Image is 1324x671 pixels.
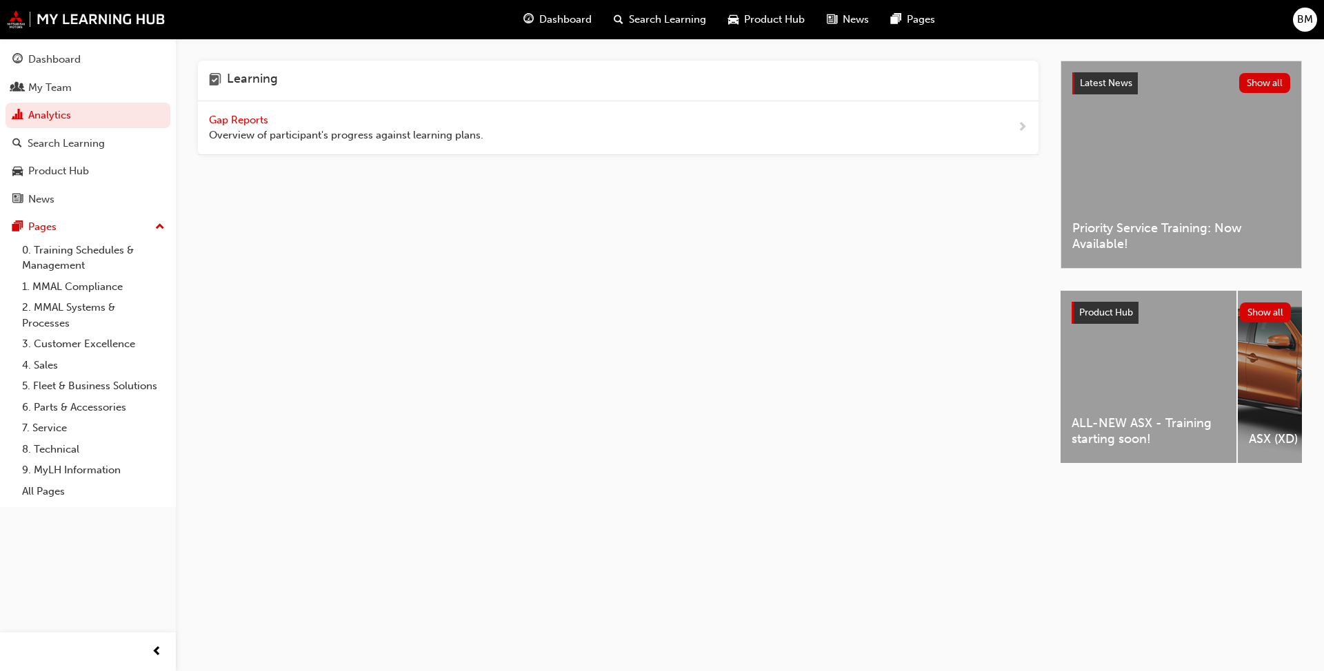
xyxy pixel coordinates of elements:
[17,481,170,502] a: All Pages
[512,6,603,34] a: guage-iconDashboard
[28,52,81,68] div: Dashboard
[198,101,1039,155] a: Gap Reports Overview of participant's progress against learning plans.next-icon
[209,127,483,143] span: Overview of participant's progress against learning plans.
[6,47,170,72] a: Dashboard
[523,11,534,28] span: guage-icon
[17,397,170,418] a: 6. Parts & Accessories
[12,221,23,234] span: pages-icon
[17,333,170,355] a: 3. Customer Excellence
[1297,12,1313,28] span: BM
[7,10,165,28] img: mmal
[209,72,221,90] span: learning-icon
[1061,61,1302,269] a: Latest NewsShow allPriority Service Training: Now Available!
[227,72,278,90] h4: Learning
[603,6,717,34] a: search-iconSearch Learning
[12,110,23,122] span: chart-icon
[1072,220,1290,251] span: Priority Service Training: Now Available!
[28,219,57,235] div: Pages
[17,439,170,460] a: 8. Technical
[1080,77,1132,89] span: Latest News
[17,460,170,481] a: 9. MyLH Information
[6,44,170,214] button: DashboardMy TeamAnalyticsSearch LearningProduct HubNews
[1079,307,1133,318] span: Product Hub
[17,355,170,376] a: 4. Sales
[17,297,170,333] a: 2. MMAL Systems & Processes
[28,163,89,179] div: Product Hub
[12,165,23,178] span: car-icon
[539,12,592,28] span: Dashboard
[17,276,170,298] a: 1. MMAL Compliance
[17,417,170,439] a: 7. Service
[891,11,901,28] span: pages-icon
[1293,8,1317,32] button: BM
[907,12,935,28] span: Pages
[12,54,23,66] span: guage-icon
[843,12,869,28] span: News
[6,214,170,240] button: Pages
[744,12,805,28] span: Product Hub
[12,138,22,150] span: search-icon
[717,6,816,34] a: car-iconProduct Hub
[816,6,880,34] a: news-iconNews
[1240,302,1292,322] button: Show all
[1072,302,1291,324] a: Product HubShow all
[12,194,23,206] span: news-icon
[17,375,170,397] a: 5. Fleet & Business Solutions
[6,103,170,128] a: Analytics
[17,240,170,276] a: 0. Training Schedules & Management
[152,643,162,661] span: prev-icon
[1017,119,1027,136] span: next-icon
[1072,72,1290,94] a: Latest NewsShow all
[6,187,170,212] a: News
[6,131,170,156] a: Search Learning
[28,136,105,152] div: Search Learning
[1072,415,1225,446] span: ALL-NEW ASX - Training starting soon!
[209,114,271,126] span: Gap Reports
[155,218,165,236] span: up-icon
[28,192,54,207] div: News
[12,82,23,94] span: people-icon
[6,158,170,184] a: Product Hub
[28,80,72,96] div: My Team
[1061,291,1236,463] a: ALL-NEW ASX - Training starting soon!
[880,6,946,34] a: pages-iconPages
[6,75,170,101] a: My Team
[1239,73,1291,93] button: Show all
[728,11,739,28] span: car-icon
[614,11,623,28] span: search-icon
[827,11,837,28] span: news-icon
[629,12,706,28] span: Search Learning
